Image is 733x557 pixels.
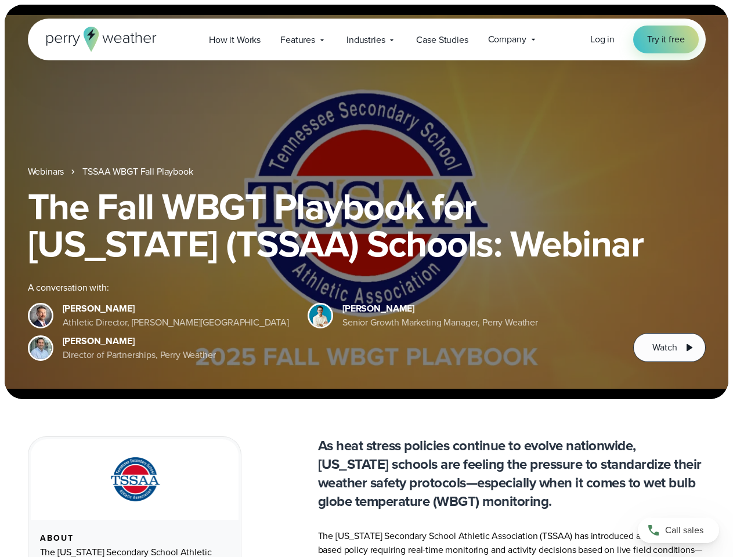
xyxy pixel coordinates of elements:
[318,436,706,511] p: As heat stress policies continue to evolve nationwide, [US_STATE] schools are feeling the pressur...
[209,33,261,47] span: How it Works
[647,32,684,46] span: Try it free
[346,33,385,47] span: Industries
[199,28,270,52] a: How it Works
[96,453,174,506] img: TSSAA-Tennessee-Secondary-School-Athletic-Association.svg
[63,316,290,330] div: Athletic Director, [PERSON_NAME][GEOGRAPHIC_DATA]
[28,165,64,179] a: Webinars
[342,302,538,316] div: [PERSON_NAME]
[488,32,526,46] span: Company
[416,33,468,47] span: Case Studies
[280,33,315,47] span: Features
[633,333,705,362] button: Watch
[63,348,216,362] div: Director of Partnerships, Perry Weather
[638,518,719,543] a: Call sales
[633,26,698,53] a: Try it free
[342,316,538,330] div: Senior Growth Marketing Manager, Perry Weather
[652,341,677,355] span: Watch
[309,305,331,327] img: Spencer Patton, Perry Weather
[28,281,615,295] div: A conversation with:
[30,305,52,327] img: Brian Wyatt
[28,165,706,179] nav: Breadcrumb
[28,188,706,262] h1: The Fall WBGT Playbook for [US_STATE] (TSSAA) Schools: Webinar
[63,334,216,348] div: [PERSON_NAME]
[82,165,193,179] a: TSSAA WBGT Fall Playbook
[406,28,478,52] a: Case Studies
[40,534,229,543] div: About
[665,523,703,537] span: Call sales
[30,337,52,359] img: Jeff Wood
[590,32,615,46] a: Log in
[63,302,290,316] div: [PERSON_NAME]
